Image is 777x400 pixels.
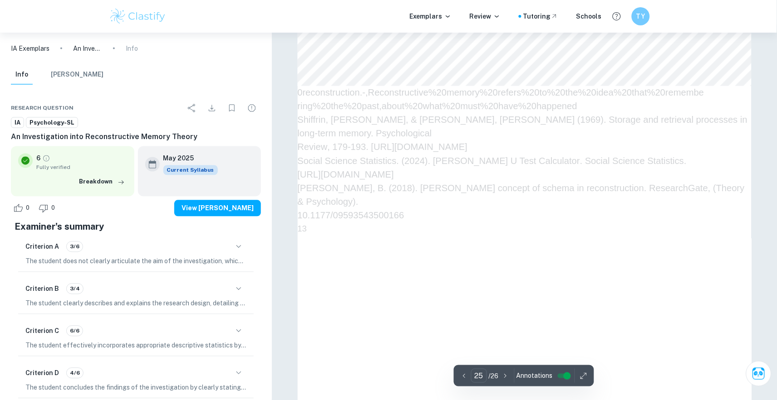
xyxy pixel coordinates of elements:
[298,88,704,98] span: 0reconstruction.-,Reconstructive%20memory%20refers%20to%20the%20idea%20that%20remembe
[11,201,34,216] div: Like
[203,99,221,117] div: Download
[42,154,50,163] a: Grade fully verified
[298,224,307,234] span: 13
[36,201,60,216] div: Dislike
[11,119,24,128] span: IA
[36,154,40,164] p: 6
[576,11,602,21] a: Schools
[25,383,246,393] p: The student concludes the findings of the investigation by clearly stating that the statistical t...
[25,256,246,266] p: The student does not clearly articulate the aim of the investigation, which should explicitly sho...
[580,156,687,166] span: . Social Science Statistics.
[11,43,49,53] a: IA Exemplars
[433,156,580,166] span: [PERSON_NAME] U Test Calculator
[649,183,708,193] span: ResearchGate
[11,104,74,112] span: Research question
[298,115,748,139] span: Shiffrin, [PERSON_NAME], & [PERSON_NAME], [PERSON_NAME] (1969). Storage and retrieval processes i...
[489,371,499,381] p: / 26
[409,11,452,21] p: Exemplars
[243,99,261,117] div: Report issue
[516,371,553,381] span: Annotations
[298,211,404,221] span: 10.1177/09593543500166
[632,7,650,25] button: TY
[163,165,218,175] span: Current Syllabus
[11,132,261,143] h6: An Investigation into Reconstructive Memory Theory
[51,65,103,85] button: [PERSON_NAME]
[11,65,33,85] button: Info
[174,200,261,217] button: View [PERSON_NAME]
[298,101,578,111] span: ring%20the%20past,about%20what%20must%20have%20happened
[25,341,246,351] p: The student effectively incorporates appropriate descriptive statistics by calculating and presen...
[25,284,59,294] h6: Criterion B
[67,243,83,251] span: 3/6
[636,11,646,21] h6: TY
[25,326,59,336] h6: Criterion C
[470,11,501,21] p: Review
[21,204,34,213] span: 0
[26,119,78,128] span: Psychology-SL
[67,285,83,293] span: 3/4
[376,129,432,139] span: Psychological
[73,43,102,53] p: An Investigation into Reconstructive Memory Theory
[25,368,59,378] h6: Criterion D
[46,204,60,213] span: 0
[25,242,59,252] h6: Criterion A
[328,142,468,152] span: , 179-193. [URL][DOMAIN_NAME]
[183,99,201,117] div: Share
[11,117,24,129] a: IA
[523,11,558,21] a: Tutoring
[298,170,394,180] span: [URL][DOMAIN_NAME]
[163,154,211,164] h6: May 2025
[746,361,772,386] button: Ask Clai
[126,43,138,53] p: Info
[77,175,127,189] button: Breakdown
[298,156,431,166] span: Social Science Statistics. (2024).
[298,142,328,152] span: Review
[26,117,78,129] a: Psychology-SL
[67,327,83,335] span: 6/6
[25,299,246,308] p: The student clearly describes and explains the research design, detailing the independent measure...
[163,165,218,175] div: This exemplar is based on the current syllabus. Feel free to refer to it for inspiration/ideas wh...
[223,99,241,117] div: Bookmark
[36,164,127,172] span: Fully verified
[67,369,83,377] span: 4/6
[298,183,647,193] span: [PERSON_NAME], B. (2018). [PERSON_NAME] concept of schema in reconstruction.
[15,220,257,234] h5: Examiner's summary
[609,9,625,24] button: Help and Feedback
[109,7,167,25] img: Clastify logo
